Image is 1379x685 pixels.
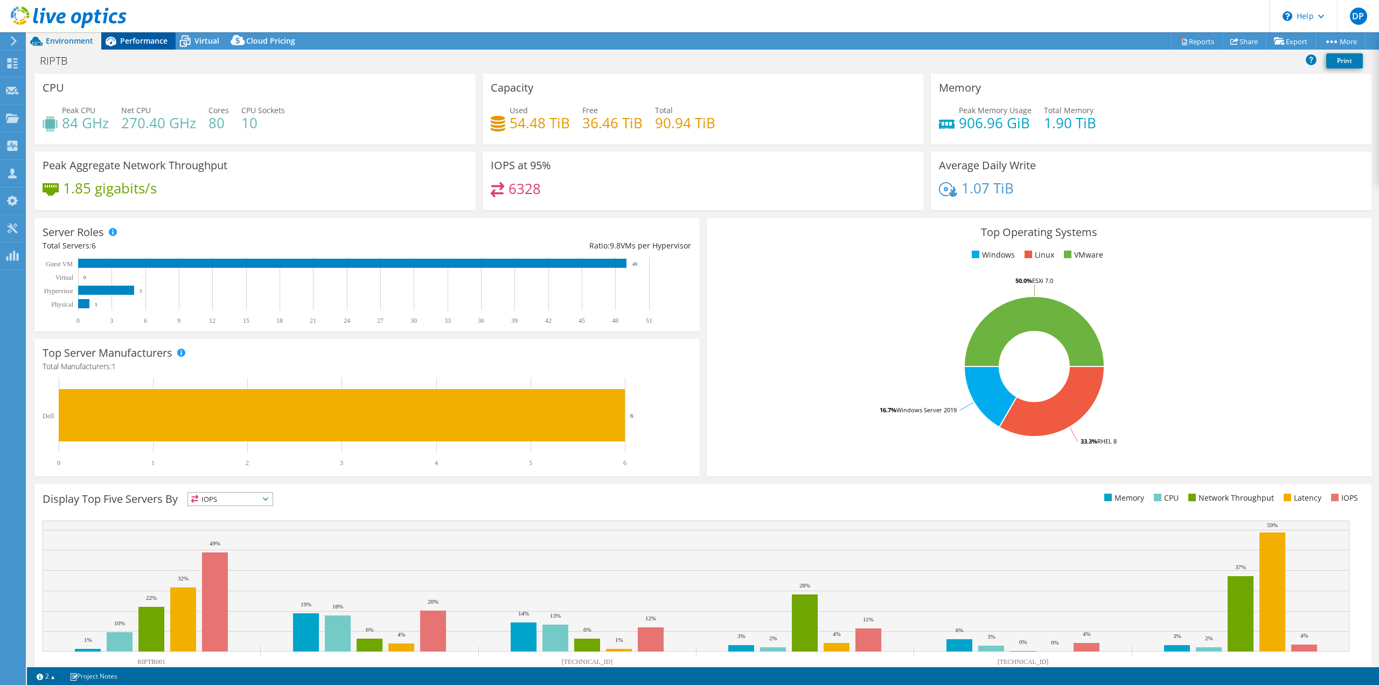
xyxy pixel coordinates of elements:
[632,261,638,267] text: 49
[92,240,96,251] span: 6
[1044,117,1096,129] h4: 1.90 TiB
[43,347,172,359] h3: Top Server Manufacturers
[491,82,533,94] h3: Capacity
[1283,11,1292,21] svg: \n
[1235,564,1246,570] text: 37%
[1019,639,1027,645] text: 0%
[529,459,532,467] text: 5
[1186,492,1274,504] li: Network Throughput
[444,317,451,324] text: 33
[1032,276,1053,285] tspan: ESXi 7.0
[769,635,777,641] text: 2%
[510,117,570,129] h4: 54.48 TiB
[137,658,165,666] text: RIPTB001
[478,317,484,324] text: 36
[998,658,1049,666] text: [TECHNICAL_ID]
[959,117,1032,129] h4: 906.96 GiB
[43,160,227,171] h3: Peak Aggregate Network Throughput
[188,493,273,506] span: IOPS
[511,317,518,324] text: 39
[120,36,168,46] span: Performance
[1328,492,1358,504] li: IOPS
[210,540,220,546] text: 49%
[83,275,86,280] text: 0
[62,669,125,683] a: Project Notes
[246,459,249,467] text: 2
[366,626,374,633] text: 6%
[939,82,981,94] h3: Memory
[177,317,180,324] text: 9
[76,317,80,324] text: 0
[398,631,406,638] text: 4%
[57,459,60,467] text: 0
[987,633,995,640] text: 3%
[896,406,957,414] tspan: Windows Server 2019
[276,317,283,324] text: 18
[46,36,93,46] span: Environment
[833,631,841,637] text: 4%
[121,117,196,129] h4: 270.40 GHz
[367,240,691,252] div: Ratio: VMs per Hypervisor
[62,117,109,129] h4: 84 GHz
[939,160,1036,171] h3: Average Daily Write
[863,616,874,622] text: 11%
[178,575,189,582] text: 32%
[62,105,95,115] span: Peak CPU
[969,249,1015,261] li: Windows
[959,105,1032,115] span: Peak Memory Usage
[1044,105,1094,115] span: Total Memory
[301,601,311,607] text: 19%
[241,105,285,115] span: CPU Sockets
[340,459,343,467] text: 3
[1266,33,1316,50] a: Export
[112,361,116,371] span: 1
[545,317,552,324] text: 42
[491,160,551,171] h3: IOPS at 95%
[655,105,673,115] span: Total
[1051,639,1059,646] text: 0%
[43,82,64,94] h3: CPU
[55,274,74,281] text: Virtual
[63,182,157,194] h4: 1.85 gigabits/s
[1281,492,1321,504] li: Latency
[610,240,621,251] span: 9.8
[1173,633,1181,639] text: 3%
[615,636,623,643] text: 1%
[630,412,633,419] text: 6
[194,36,219,46] span: Virtual
[646,317,652,324] text: 51
[121,105,151,115] span: Net CPU
[880,406,896,414] tspan: 16.7%
[1022,249,1054,261] li: Linux
[1315,33,1366,50] a: More
[518,610,529,617] text: 14%
[582,117,643,129] h4: 36.46 TiB
[146,594,157,601] text: 22%
[140,288,142,294] text: 5
[1171,33,1223,50] a: Reports
[1267,522,1278,528] text: 59%
[715,226,1363,238] h3: Top Operating Systems
[241,117,285,129] h4: 10
[29,669,62,683] a: 2
[208,105,229,115] span: Cores
[1222,33,1266,50] a: Share
[43,240,367,252] div: Total Servers:
[151,459,155,467] text: 1
[1083,631,1091,637] text: 4%
[623,459,626,467] text: 6
[208,117,229,129] h4: 80
[246,36,295,46] span: Cloud Pricing
[962,182,1014,194] h4: 1.07 TiB
[344,317,350,324] text: 24
[1326,53,1363,68] a: Print
[84,636,92,643] text: 1%
[737,633,746,639] text: 3%
[655,117,715,129] h4: 90.94 TiB
[1102,492,1144,504] li: Memory
[1350,8,1367,25] span: DP
[144,317,147,324] text: 6
[95,302,97,307] text: 1
[114,620,125,626] text: 10%
[583,626,591,633] text: 6%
